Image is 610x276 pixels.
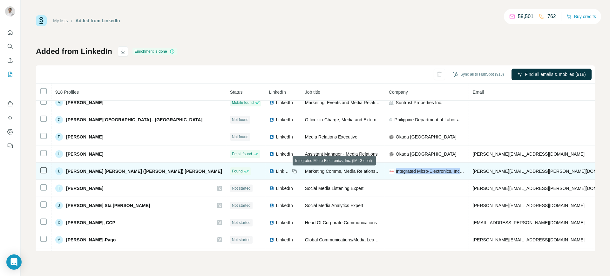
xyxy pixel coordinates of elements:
[305,169,432,174] span: Marketing Comms, Media Relations & Corp Branding Consultant
[230,90,243,95] span: Status
[396,134,457,140] span: Okada [GEOGRAPHIC_DATA]
[66,151,103,157] span: [PERSON_NAME]
[269,220,274,225] img: LinkedIn logo
[66,117,202,123] span: [PERSON_NAME][GEOGRAPHIC_DATA] - [GEOGRAPHIC_DATA]
[232,203,251,208] span: Not started
[36,46,112,57] h1: Added from LinkedIn
[5,126,15,138] button: Dashboard
[518,13,533,20] p: 59,501
[5,6,15,17] img: Avatar
[36,15,47,26] img: Surfe Logo
[473,203,585,208] span: [PERSON_NAME][EMAIL_ADDRESS][DOMAIN_NAME]
[55,236,63,244] div: A
[5,98,15,110] button: Use Surfe on LinkedIn
[276,134,293,140] span: LinkedIn
[473,237,585,242] span: [PERSON_NAME][EMAIL_ADDRESS][DOMAIN_NAME]
[76,17,120,24] div: Added from LinkedIn
[232,237,251,243] span: Not started
[473,151,585,157] span: [PERSON_NAME][EMAIL_ADDRESS][DOMAIN_NAME]
[276,168,290,174] span: LinkedIn
[55,116,63,124] div: C
[305,90,320,95] span: Job title
[66,219,115,226] span: [PERSON_NAME], CCP
[269,151,274,157] img: LinkedIn logo
[276,185,293,192] span: LinkedIn
[305,134,357,139] span: Media Relations Executive
[5,112,15,124] button: Use Surfe API
[6,254,22,270] div: Open Intercom Messenger
[269,100,274,105] img: LinkedIn logo
[276,117,293,123] span: LinkedIn
[5,140,15,151] button: Feedback
[276,237,293,243] span: LinkedIn
[66,134,103,140] span: [PERSON_NAME]
[66,168,222,174] span: [PERSON_NAME] [PERSON_NAME] ([PERSON_NAME]) [PERSON_NAME]
[305,237,417,242] span: Global Communications/Media Lead, Plastic-Free Future
[547,13,556,20] p: 762
[132,48,177,55] div: Enrichment is done
[66,202,150,209] span: [PERSON_NAME] Sta [PERSON_NAME]
[55,202,63,209] div: J
[55,90,79,95] span: 918 Profiles
[5,27,15,38] button: Quick start
[395,117,465,123] span: Philippine Department of Labor and Employment
[55,150,63,158] div: H
[389,134,394,139] img: company-logo
[66,99,103,106] span: [PERSON_NAME]
[566,12,596,21] button: Buy credits
[55,99,63,106] div: M
[276,151,293,157] span: LinkedIn
[396,168,465,174] span: Integrated Micro-Electronics, Inc. (IMI Global)
[473,90,484,95] span: Email
[512,69,592,80] button: Find all emails & mobiles (918)
[5,41,15,52] button: Search
[55,133,63,141] div: P
[269,117,274,122] img: LinkedIn logo
[473,220,585,225] span: [EMAIL_ADDRESS][PERSON_NAME][DOMAIN_NAME]
[232,151,252,157] span: Email found
[525,71,586,77] span: Find all emails & mobiles (918)
[305,151,378,157] span: Assistant Manager - Media Relations
[232,185,251,191] span: Not started
[305,117,417,122] span: Officer-in-Charge, Media and External Relations Division
[305,220,377,225] span: Head Of Corporate Communications
[389,90,408,95] span: Company
[66,237,116,243] span: [PERSON_NAME]-Pago
[232,220,251,226] span: Not started
[305,186,363,191] span: Social Media Listening Expert
[448,70,508,79] button: Sync all to HubSpot (918)
[396,151,457,157] span: Okada [GEOGRAPHIC_DATA]
[276,219,293,226] span: LinkedIn
[269,134,274,139] img: LinkedIn logo
[305,203,363,208] span: Social Media Analytics Expert
[232,134,248,140] span: Not found
[276,202,293,209] span: LinkedIn
[232,117,248,123] span: Not found
[66,185,103,192] span: [PERSON_NAME]
[55,219,63,226] div: D
[53,18,68,23] a: My lists
[232,100,254,105] span: Mobile found
[269,169,274,174] img: LinkedIn logo
[55,185,63,192] div: T
[232,168,243,174] span: Found
[269,90,286,95] span: LinkedIn
[71,17,72,24] li: /
[269,237,274,242] img: LinkedIn logo
[276,99,293,106] span: LinkedIn
[389,151,394,157] img: company-logo
[305,100,396,105] span: Marketing, Events and Media Relations Officer
[396,99,442,106] span: Suntrust Properties Inc.
[269,203,274,208] img: LinkedIn logo
[5,69,15,80] button: My lists
[55,167,63,175] div: L
[269,186,274,191] img: LinkedIn logo
[389,169,394,174] img: company-logo
[5,55,15,66] button: Enrich CSV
